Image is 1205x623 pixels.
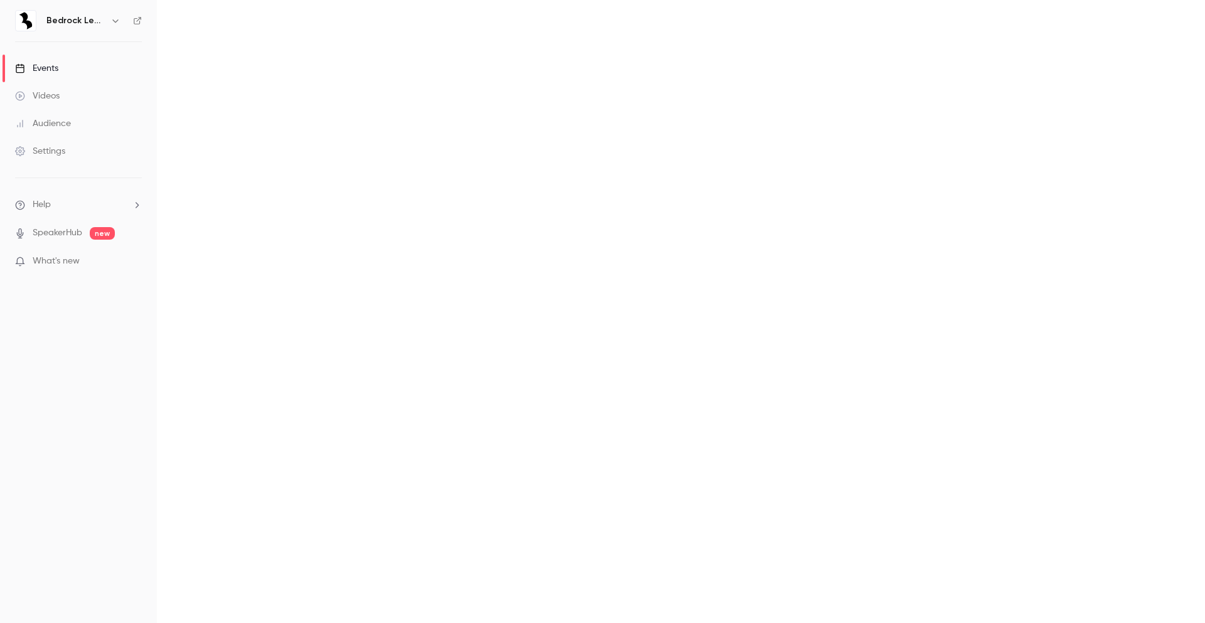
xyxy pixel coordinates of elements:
[46,14,105,27] h6: Bedrock Learning
[90,227,115,240] span: new
[33,255,80,268] span: What's new
[33,198,51,211] span: Help
[16,11,36,31] img: Bedrock Learning
[15,62,58,75] div: Events
[15,198,142,211] li: help-dropdown-opener
[15,117,71,130] div: Audience
[15,145,65,157] div: Settings
[15,90,60,102] div: Videos
[33,226,82,240] a: SpeakerHub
